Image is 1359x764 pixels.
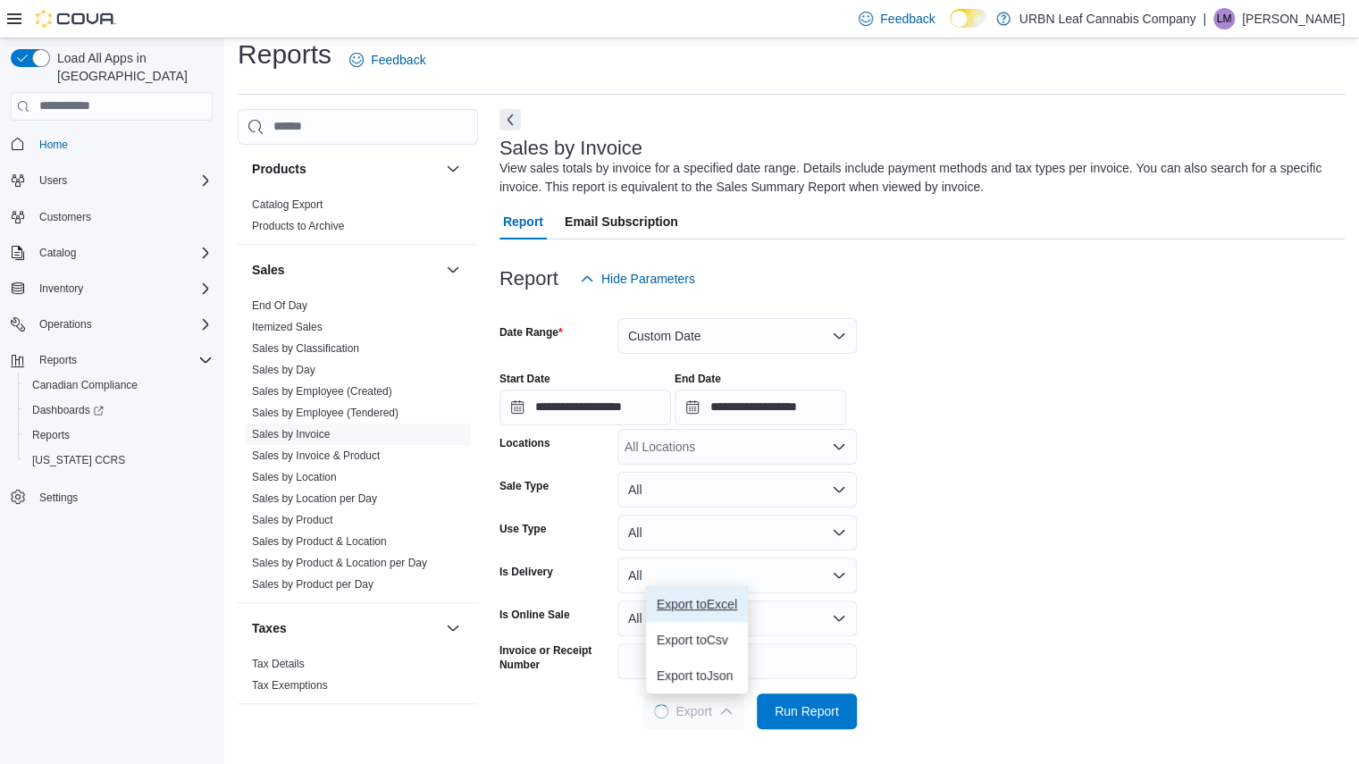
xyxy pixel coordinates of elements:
[617,515,857,550] button: All
[25,424,77,446] a: Reports
[18,423,220,448] button: Reports
[252,198,323,211] a: Catalog Export
[32,378,138,392] span: Canadian Compliance
[25,449,132,471] a: [US_STATE] CCRS
[32,453,125,467] span: [US_STATE] CCRS
[675,372,721,386] label: End Date
[617,600,857,636] button: All
[252,619,439,637] button: Taxes
[252,556,427,570] span: Sales by Product & Location per Day
[252,491,377,506] span: Sales by Location per Day
[499,436,550,450] label: Locations
[646,622,748,658] button: Export toCsv
[617,558,857,593] button: All
[252,492,377,505] a: Sales by Location per Day
[252,657,305,671] span: Tax Details
[32,428,70,442] span: Reports
[675,390,846,425] input: Press the down key to open a popover containing a calendar.
[252,513,333,527] span: Sales by Product
[252,428,330,441] a: Sales by Invoice
[18,448,220,473] button: [US_STATE] CCRS
[32,349,84,371] button: Reports
[499,138,642,159] h3: Sales by Invoice
[757,693,857,729] button: Run Report
[50,49,213,85] span: Load All Apps in [GEOGRAPHIC_DATA]
[1203,8,1206,29] p: |
[657,633,737,647] span: Export to Csv
[652,701,671,720] span: Loading
[32,349,213,371] span: Reports
[1213,8,1235,29] div: Lacey Millsap
[18,373,220,398] button: Canadian Compliance
[238,653,478,703] div: Taxes
[25,399,213,421] span: Dashboards
[342,42,432,78] a: Feedback
[32,314,99,335] button: Operations
[654,693,733,729] span: Export
[11,124,213,557] nav: Complex example
[32,487,85,508] a: Settings
[252,160,439,178] button: Products
[252,261,285,279] h3: Sales
[4,131,220,157] button: Home
[499,390,671,425] input: Press the down key to open a popover containing a calendar.
[499,372,550,386] label: Start Date
[880,10,935,28] span: Feedback
[252,384,392,399] span: Sales by Employee (Created)
[32,134,75,155] a: Home
[252,299,307,312] a: End Of Day
[775,702,839,720] span: Run Report
[252,160,306,178] h3: Products
[25,424,213,446] span: Reports
[252,364,315,376] a: Sales by Day
[238,194,478,244] div: Products
[4,348,220,373] button: Reports
[503,204,543,239] span: Report
[238,37,331,72] h1: Reports
[617,472,857,508] button: All
[39,317,92,332] span: Operations
[252,219,344,233] span: Products to Archive
[39,210,91,224] span: Customers
[252,321,323,333] a: Itemized Sales
[252,407,398,419] a: Sales by Employee (Tendered)
[32,206,213,228] span: Customers
[18,398,220,423] a: Dashboards
[252,658,305,670] a: Tax Details
[39,138,68,152] span: Home
[36,10,116,28] img: Cova
[252,320,323,334] span: Itemized Sales
[657,668,737,683] span: Export to Json
[252,471,337,483] a: Sales by Location
[4,483,220,509] button: Settings
[657,597,737,611] span: Export to Excel
[601,270,695,288] span: Hide Parameters
[617,318,857,354] button: Custom Date
[252,341,359,356] span: Sales by Classification
[252,577,373,592] span: Sales by Product per Day
[252,470,337,484] span: Sales by Location
[252,449,380,463] span: Sales by Invoice & Product
[499,479,549,493] label: Sale Type
[32,170,213,191] span: Users
[252,427,330,441] span: Sales by Invoice
[252,578,373,591] a: Sales by Product per Day
[573,261,702,297] button: Hide Parameters
[32,242,83,264] button: Catalog
[252,298,307,313] span: End Of Day
[238,295,478,602] div: Sales
[252,679,328,692] a: Tax Exemptions
[39,281,83,296] span: Inventory
[499,608,570,622] label: Is Online Sale
[371,51,425,69] span: Feedback
[442,158,464,180] button: Products
[39,173,67,188] span: Users
[25,399,111,421] a: Dashboards
[25,374,213,396] span: Canadian Compliance
[252,514,333,526] a: Sales by Product
[4,312,220,337] button: Operations
[499,268,558,290] h3: Report
[32,206,98,228] a: Customers
[252,535,387,548] a: Sales by Product & Location
[4,204,220,230] button: Customers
